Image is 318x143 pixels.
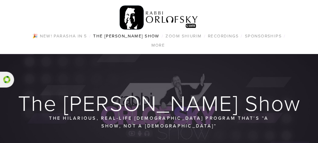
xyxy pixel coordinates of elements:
[243,31,284,41] a: Sponsorships
[89,33,91,39] span: /
[206,31,241,41] a: Recordings
[8,91,310,114] h1: The [PERSON_NAME] Show
[38,114,279,130] p: The hilarious, real-life [DEMOGRAPHIC_DATA] program that’s “a show, not a [DEMOGRAPHIC_DATA]“
[120,4,198,31] img: RabbiOrlofsky.com
[241,33,242,39] span: /
[284,33,286,39] span: /
[149,41,167,50] a: More
[162,33,163,39] span: /
[30,31,89,41] a: 🎉 NEW! Parasha in 5
[204,33,206,39] span: /
[91,31,162,41] a: The [PERSON_NAME] Show
[163,31,204,41] a: Zoom Shiurim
